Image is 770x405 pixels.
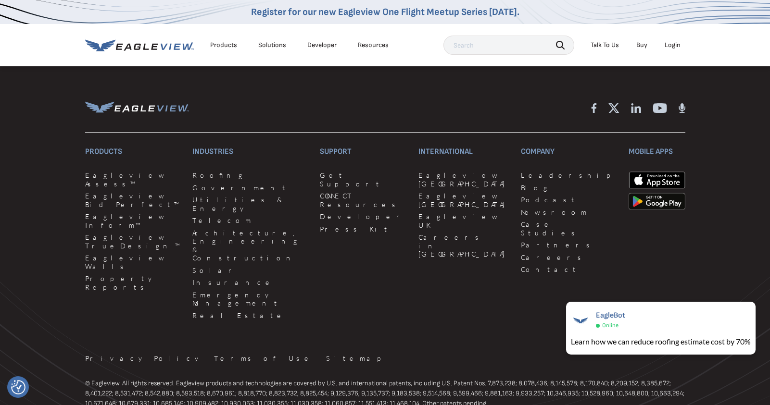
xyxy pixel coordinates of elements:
[629,171,685,189] img: apple-app-store.png
[521,220,617,237] a: Case Studies
[521,184,617,192] a: Blog
[521,265,617,274] a: Contact
[214,354,315,363] a: Terms of Use
[85,354,202,363] a: Privacy Policy
[418,233,509,258] a: Careers in [GEOGRAPHIC_DATA]
[192,196,308,212] a: Utilities & Energy
[192,291,308,307] a: Emergency Management
[320,144,407,160] h3: Support
[192,184,308,192] a: Government
[192,278,308,287] a: Insurance
[85,274,181,291] a: Property Reports
[251,6,519,18] a: Register for our new Eagleview One Flight Meetup Series [DATE].
[636,41,647,49] a: Buy
[602,322,619,329] span: Online
[85,144,181,160] h3: Products
[192,216,308,225] a: Telecom
[521,196,617,204] a: Podcast
[85,192,181,209] a: Eagleview Bid Perfect™
[358,41,389,49] div: Resources
[521,241,617,249] a: Partners
[320,225,407,233] a: Press Kit
[85,212,181,229] a: Eagleview Inform™
[571,311,590,330] img: EagleBot
[192,171,308,180] a: Roofing
[571,336,751,347] div: Learn how we can reduce roofing estimate cost by 70%
[418,171,509,188] a: Eagleview [GEOGRAPHIC_DATA]
[85,233,181,250] a: Eagleview TrueDesign™
[85,171,181,188] a: Eagleview Assess™
[521,144,617,160] h3: Company
[320,171,407,188] a: Get Support
[192,144,308,160] h3: Industries
[521,171,617,180] a: Leadership
[418,144,509,160] h3: International
[307,41,337,49] a: Developer
[258,41,286,49] div: Solutions
[665,41,681,49] div: Login
[85,254,181,270] a: Eagleview Walls
[629,144,685,160] h3: Mobile Apps
[443,36,574,55] input: Search
[192,229,308,262] a: Architecture, Engineering & Construction
[320,192,407,209] a: CONNECT Resources
[596,311,625,320] span: EagleBot
[192,311,308,320] a: Real Estate
[521,208,617,217] a: Newsroom
[521,253,617,262] a: Careers
[210,41,237,49] div: Products
[11,380,25,394] img: Revisit consent button
[591,41,619,49] div: Talk To Us
[326,354,388,363] a: Sitemap
[192,266,308,275] a: Solar
[11,380,25,394] button: Consent Preferences
[629,193,685,210] img: google-play-store_b9643a.png
[320,212,407,221] a: Developer
[418,192,509,209] a: Eagleview [GEOGRAPHIC_DATA]
[418,212,509,229] a: Eagleview UK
